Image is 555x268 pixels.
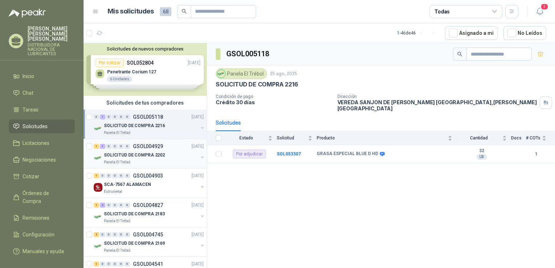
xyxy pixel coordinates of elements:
p: 25 ago, 2025 [270,70,297,77]
div: 0 [112,261,118,267]
div: 1 [94,144,99,149]
span: Producto [317,135,446,141]
p: Panela El Trébol [104,130,130,136]
a: Chat [9,86,75,100]
th: Estado [226,131,277,145]
p: Panela El Trébol [104,248,130,253]
div: 0 [106,203,112,208]
a: Manuales y ayuda [9,244,75,258]
a: 1 1 0 0 0 0 GSOL004929[DATE] Company LogoSOLICITUD DE COMPRA 2202Panela El Trébol [94,142,205,165]
p: SOLICITUD DE COMPRA 2216 [104,122,165,129]
p: SCA-7567 ALAMACEN [104,181,151,188]
b: 1 [526,151,546,158]
a: 2 0 0 0 0 0 GSOL004745[DATE] Company LogoSOLICITUD DE COMPRA 2169Panela El Trébol [94,230,205,253]
div: 2 [94,232,99,237]
div: Solicitudes [216,119,241,127]
p: Dirección [337,94,537,99]
p: GSOL004541 [133,261,163,267]
div: 0 [106,114,112,119]
a: Solicitudes [9,119,75,133]
img: Company Logo [94,242,102,251]
div: 0 [118,173,124,178]
span: 68 [160,7,171,16]
span: Cotizar [23,172,39,180]
span: Manuales y ayuda [23,247,64,255]
a: Remisiones [9,211,75,225]
a: 1 2 0 0 0 0 GSOL004827[DATE] Company LogoSOLICITUD DE COMPRA 2183Panela El Trébol [94,201,205,224]
p: GSOL005118 [133,114,163,119]
button: No Leídos [503,26,546,40]
h3: GSOL005118 [226,48,270,60]
img: Company Logo [217,70,225,78]
span: Chat [23,89,33,97]
div: 0 [112,114,118,119]
p: GSOL004827 [133,203,163,208]
span: search [457,52,462,57]
span: Remisiones [23,214,49,222]
div: 2 [100,203,105,208]
span: Configuración [23,231,54,239]
div: 1 - 46 de 46 [397,27,439,39]
div: 1 [94,203,99,208]
div: 0 [118,144,124,149]
th: Producto [317,131,457,145]
p: VEREDA SANJON DE [PERSON_NAME] [GEOGRAPHIC_DATA] , [PERSON_NAME][GEOGRAPHIC_DATA] [337,99,537,111]
button: 2 [533,5,546,18]
div: Por adjudicar [233,150,266,158]
p: [DATE] [191,143,204,150]
div: 0 [125,203,130,208]
p: [PERSON_NAME] [PERSON_NAME] [PERSON_NAME] [28,26,75,41]
div: 0 [118,232,124,237]
button: Solicitudes de nuevos compradores [86,46,204,52]
span: Cantidad [457,135,501,141]
div: 1 [94,261,99,267]
span: Licitaciones [23,139,49,147]
div: 0 [106,232,112,237]
p: [DATE] [191,231,204,238]
h1: Mis solicitudes [108,6,154,17]
a: Configuración [9,228,75,241]
img: Company Logo [94,154,102,162]
p: DISTRIBUIDORA NACIONAL DE LUBRICANTES [28,43,75,56]
p: Panela El Trébol [104,159,130,165]
div: 0 [100,261,105,267]
p: GSOL004929 [133,144,163,149]
p: [DATE] [191,114,204,121]
div: Todas [434,8,450,16]
div: 0 [94,114,99,119]
div: 0 [125,144,130,149]
a: Negociaciones [9,153,75,167]
span: Solicitud [277,135,307,141]
span: Negociaciones [23,156,56,164]
div: Solicitudes de nuevos compradoresPor cotizarSOL052804[DATE] Penetrante Corium 1276 UnidadesPor co... [84,43,207,96]
a: 1 0 0 0 0 0 GSOL004903[DATE] Company LogoSCA-7567 ALAMACENEstrumetal [94,171,205,195]
th: Docs [511,131,526,145]
div: 0 [125,232,130,237]
a: SOL053307 [277,151,301,157]
a: Licitaciones [9,136,75,150]
div: 0 [100,173,105,178]
div: 0 [125,114,130,119]
div: LB [477,154,487,160]
div: 0 [100,232,105,237]
span: # COTs [526,135,540,141]
span: Solicitudes [23,122,48,130]
div: 1 [100,144,105,149]
p: Condición de pago [216,94,332,99]
a: 0 1 0 0 0 0 GSOL005118[DATE] Company LogoSOLICITUD DE COMPRA 2216Panela El Trébol [94,113,205,136]
a: Tareas [9,103,75,117]
div: 0 [118,114,124,119]
span: Órdenes de Compra [23,189,68,205]
p: SOLICITUD DE COMPRA 2169 [104,240,165,247]
div: 0 [106,261,112,267]
b: 32 [457,148,507,154]
div: 0 [106,144,112,149]
span: Inicio [23,72,34,80]
span: 2 [540,3,548,10]
th: Cantidad [457,131,511,145]
div: 0 [112,203,118,208]
span: Estado [226,135,267,141]
p: GSOL004903 [133,173,163,178]
th: Solicitud [277,131,317,145]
